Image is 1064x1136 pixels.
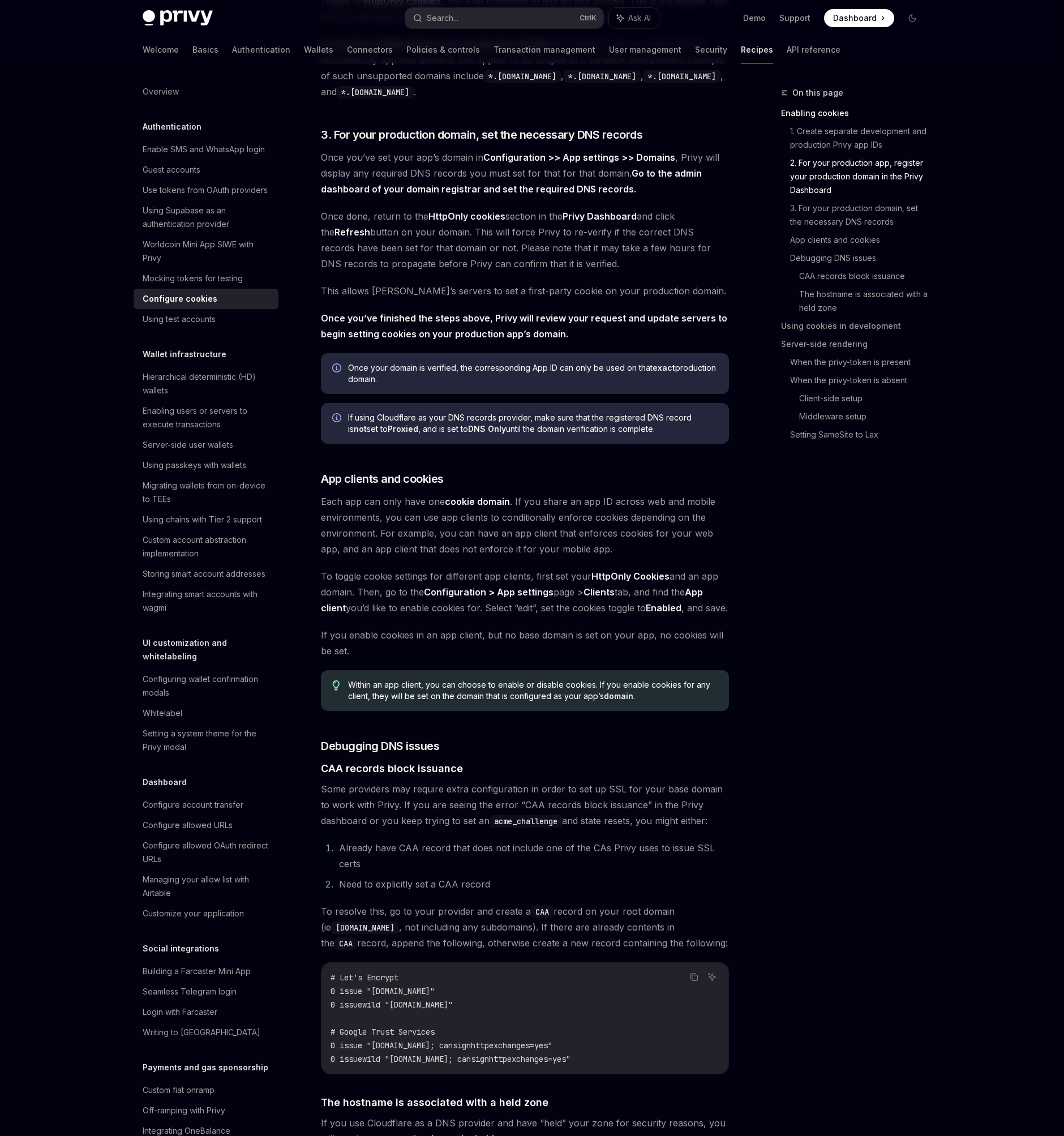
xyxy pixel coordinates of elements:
span: App clients and cookies [321,471,444,487]
a: Seamless Telegram login [134,981,278,1002]
h5: Authentication [143,120,201,134]
button: Ask AI [609,8,659,28]
strong: HttpOnly Cookies [591,571,670,582]
div: Using chains with Tier 2 support [143,513,262,526]
a: Use tokens from OAuth providers [134,180,278,200]
a: Support [779,12,810,24]
a: Enable SMS and WhatsApp login [134,139,278,160]
h5: UI customization and whitelabeling [143,636,278,663]
a: Using chains with Tier 2 support [134,509,278,530]
a: Setting SameSite to Lax [790,426,930,444]
h5: Payments and gas sponsorship [143,1061,268,1074]
button: Ask AI [705,970,719,984]
div: Managing your allow list with Airtable [143,873,272,900]
span: 0 issue "[DOMAIN_NAME]; cansignhttpexchanges=yes" [331,1040,552,1051]
div: Use tokens from OAuth providers [143,183,268,197]
strong: DNS Only [468,424,506,434]
a: Using test accounts [134,309,278,329]
a: Storing smart account addresses [134,564,278,584]
a: Wallets [304,36,333,63]
code: CAA [334,937,357,950]
a: Configure account transfer [134,795,278,815]
a: Server-side rendering [781,335,930,353]
code: *.[DOMAIN_NAME] [643,70,720,83]
div: Login with Farcaster [143,1005,217,1019]
a: Custom account abstraction implementation [134,530,278,564]
div: Using passkeys with wallets [143,458,246,472]
code: *.[DOMAIN_NAME] [337,86,414,98]
div: Customize your application [143,907,244,920]
code: CAA [531,906,554,918]
span: Ask AI [628,12,651,24]
span: 0 issue "[DOMAIN_NAME]" [331,986,435,996]
div: Integrating smart accounts with wagmi [143,588,272,615]
div: Using test accounts [143,312,216,326]
div: Custom fiat onramp [143,1083,214,1097]
a: Migrating wallets from on-device to TEEs [134,475,278,509]
strong: domain [604,691,633,701]
span: CAA records block issuance [321,761,463,776]
a: 3. For your production domain, set the necessary DNS records [790,199,930,231]
code: acme_challenge [490,815,562,828]
a: The hostname is associated with a held zone [799,285,930,317]
a: Whitelabel [134,703,278,723]
a: Server-side user wallets [134,435,278,455]
a: Authentication [232,36,290,63]
span: Dashboard [833,12,877,24]
div: Building a Farcaster Mini App [143,964,251,978]
span: Debugging DNS issues [321,738,439,754]
span: If using Cloudflare as your DNS records provider, make sure that the registered DNS record is set... [348,412,718,435]
div: Writing to [GEOGRAPHIC_DATA] [143,1026,260,1039]
a: Dashboard [824,9,894,27]
strong: not [354,424,367,434]
div: Configure allowed URLs [143,818,233,832]
strong: Clients [584,586,615,598]
span: Within an app client, you can choose to enable or disable cookies. If you enable cookies for any ... [348,679,718,702]
a: Basics [192,36,218,63]
strong: cookie domain [445,496,510,507]
a: Enabling cookies [781,104,930,122]
span: To resolve this, go to your provider and create a record on your root domain (ie , not including ... [321,903,729,951]
a: Using cookies in development [781,317,930,335]
button: Search...CtrlK [405,8,603,28]
a: Setting a system theme for the Privy modal [134,723,278,757]
span: Each app can only have one . If you share an app ID across web and mobile environments, you can u... [321,494,729,557]
a: Transaction management [494,36,595,63]
a: When the privy-token is present [790,353,930,371]
svg: Tip [332,680,340,691]
strong: exact [653,363,675,372]
li: Already have CAA record that does not include one of the CAs Privy uses to issue SSL certs [336,840,729,872]
div: Custom account abstraction implementation [143,533,272,560]
span: 3. For your production domain, set the necessary DNS records [321,127,642,143]
span: Once done, return to the section in the and click the button on your domain. This will force Priv... [321,208,729,272]
button: Toggle dark mode [903,9,921,27]
a: Using passkeys with wallets [134,455,278,475]
strong: Once you’ve finished the steps above, Privy will review your request and update servers to begin ... [321,312,727,340]
h5: Social integrations [143,942,219,955]
a: Using Supabase as an authentication provider [134,200,278,234]
a: Writing to [GEOGRAPHIC_DATA] [134,1022,278,1043]
a: Off-ramping with Privy [134,1100,278,1121]
div: Configure cookies [143,292,217,306]
div: Seamless Telegram login [143,985,237,998]
span: Once your domain is verified, the corresponding App ID can only be used on that production domain. [348,362,718,385]
div: Storing smart account addresses [143,567,265,581]
strong: Enabled [646,602,681,614]
strong: Configuration >> App settings >> Domains [483,152,675,163]
a: Hierarchical deterministic (HD) wallets [134,367,278,401]
code: *.[DOMAIN_NAME] [484,70,561,83]
div: Setting a system theme for the Privy modal [143,727,272,754]
a: 2. For your production app, register your production domain in the Privy Dashboard [790,154,930,199]
span: This allows [PERSON_NAME]’s servers to set a first-party cookie on your production domain. [321,283,729,299]
a: CAA records block issuance [799,267,930,285]
strong: Proxied [388,424,418,434]
a: Connectors [347,36,393,63]
strong: Configuration > App settings [424,586,554,598]
a: API reference [787,36,840,63]
a: Overview [134,82,278,102]
a: User management [609,36,681,63]
div: Migrating wallets from on-device to TEEs [143,479,272,506]
div: Overview [143,85,179,98]
a: Managing your allow list with Airtable [134,869,278,903]
a: Guest accounts [134,160,278,180]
